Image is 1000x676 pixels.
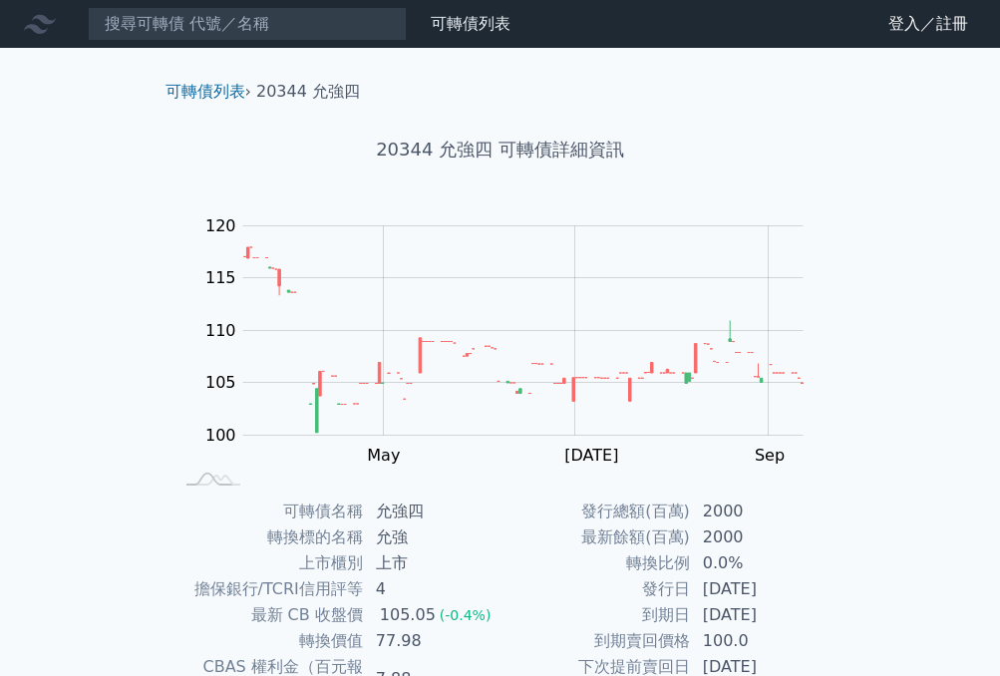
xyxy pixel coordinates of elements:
td: 發行日 [500,576,691,602]
td: 4 [364,576,500,602]
input: 搜尋可轉債 代號／名稱 [88,7,407,41]
td: 77.98 [364,628,500,654]
td: 上市 [364,550,500,576]
h1: 20344 允強四 可轉債詳細資訊 [150,136,851,164]
td: [DATE] [691,576,828,602]
tspan: 120 [205,216,236,235]
a: 可轉債列表 [431,14,510,33]
td: [DATE] [691,602,828,628]
li: 20344 允強四 [256,80,360,104]
td: 可轉債名稱 [173,499,364,524]
td: 允強 [364,524,500,550]
td: 2000 [691,499,828,524]
g: Chart [195,216,833,465]
tspan: 100 [205,426,236,445]
td: 100.0 [691,628,828,654]
td: 上市櫃別 [173,550,364,576]
tspan: 115 [205,268,236,287]
td: 最新餘額(百萬) [500,524,691,550]
td: 轉換比例 [500,550,691,576]
td: 最新 CB 收盤價 [173,602,364,628]
td: 擔保銀行/TCRI信用評等 [173,576,364,602]
tspan: 105 [205,373,236,392]
tspan: 110 [205,321,236,340]
li: › [166,80,251,104]
td: 0.0% [691,550,828,576]
tspan: May [367,446,400,465]
td: 到期賣回價格 [500,628,691,654]
a: 可轉債列表 [166,82,245,101]
td: 到期日 [500,602,691,628]
tspan: [DATE] [564,446,618,465]
a: 登入／註冊 [872,8,984,40]
tspan: Sep [755,446,785,465]
td: 發行總額(百萬) [500,499,691,524]
td: 轉換價值 [173,628,364,654]
td: 轉換標的名稱 [173,524,364,550]
td: 允強四 [364,499,500,524]
div: 105.05 [376,603,440,627]
td: 2000 [691,524,828,550]
span: (-0.4%) [440,607,492,623]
